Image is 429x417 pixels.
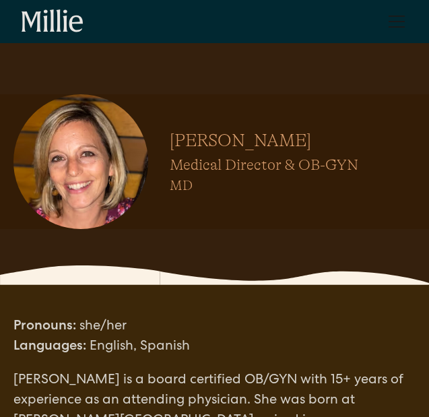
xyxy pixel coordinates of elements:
strong: Languages: [13,340,86,354]
div: menu [381,5,407,38]
h3: MD [170,176,358,196]
strong: Pronouns: [13,320,76,333]
div: English, Spanish [90,337,190,357]
h1: [PERSON_NAME] [170,127,358,154]
div: she/her [79,317,127,337]
img: Amy Kane profile photo [13,94,148,229]
h2: Medical Director & OB-GYN [170,154,358,177]
a: home [22,9,84,34]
